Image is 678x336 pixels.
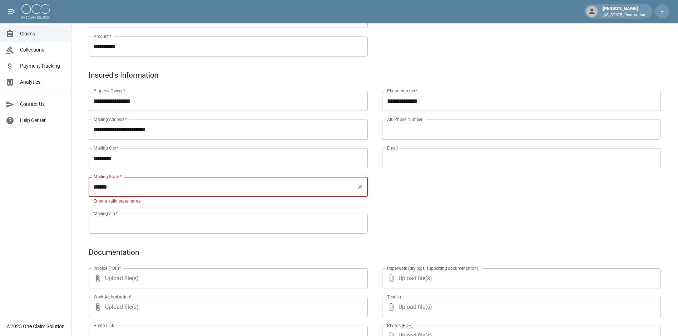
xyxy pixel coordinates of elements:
[94,116,127,122] label: Mailing Address
[20,117,65,124] span: Help Center
[94,198,363,205] p: Enter a valid state name.
[94,210,118,216] label: Mailing Zip
[355,182,365,192] button: Clear
[20,30,65,38] span: Claims
[387,294,401,300] label: Testing
[399,297,642,317] span: Upload file(s)
[94,265,121,271] label: Invoice (PDF)*
[399,268,642,288] span: Upload file(s)
[94,33,112,39] label: Amount
[94,322,114,328] label: Photo Link
[94,88,125,94] label: Property Owner
[6,323,65,330] div: © 2025 One Claim Solution
[387,116,422,122] label: Alt. Phone Number
[20,101,65,108] span: Contact Us
[94,174,122,180] label: Mailing State
[387,322,412,328] label: Photos (PDF)
[94,145,119,151] label: Mailing City
[105,297,348,317] span: Upload file(s)
[21,4,50,19] img: ocs-logo-white-transparent.png
[20,46,65,54] span: Collections
[20,78,65,86] span: Analytics
[94,294,132,300] label: Work Authorization*
[387,88,418,94] label: Phone Number
[20,62,65,70] span: Payment Tracking
[105,268,348,288] span: Upload file(s)
[4,4,19,19] button: open drawer
[600,5,648,18] div: [PERSON_NAME]
[387,265,478,271] label: Paperwork (dry logs, supporting documentation)
[603,12,645,18] p: [US_STATE] Restoration
[387,145,398,151] label: Email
